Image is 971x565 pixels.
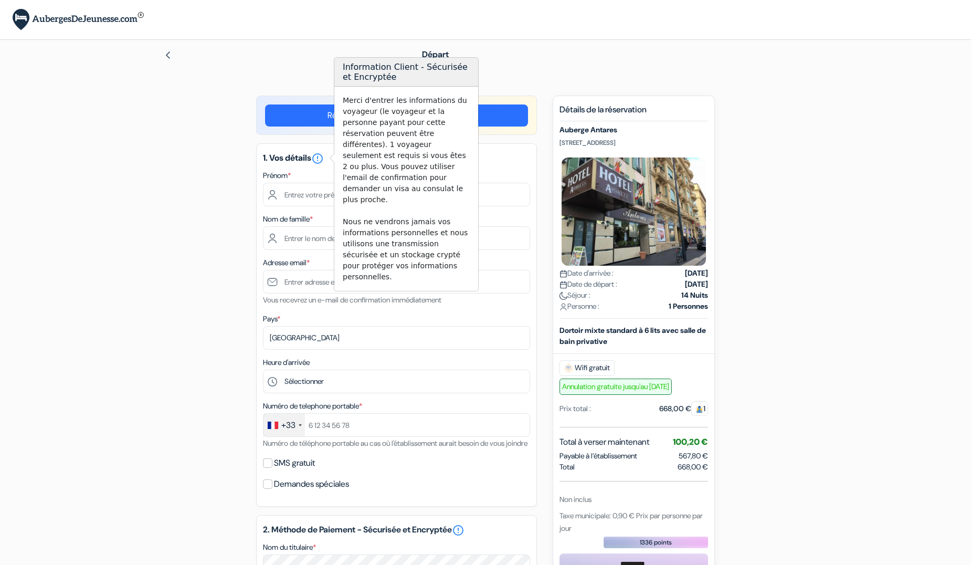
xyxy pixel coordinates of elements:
label: Pays [263,313,280,325]
input: Entrez votre prénom [263,183,530,206]
div: France: +33 [263,414,305,436]
span: Taxe municipale: 0,90 € Prix par personne par jour [560,511,703,533]
div: Merci d'entrer les informations du voyageur (le voyageur et la personne payant pour cette réserva... [334,87,478,291]
span: Personne : [560,301,599,312]
input: Entrer adresse e-mail [263,270,530,294]
strong: [DATE] [685,279,708,290]
strong: 1 Personnes [669,301,708,312]
span: 100,20 € [673,436,708,447]
span: Date d'arrivée : [560,268,614,279]
span: Date de départ : [560,279,617,290]
img: moon.svg [560,292,567,300]
div: +33 [281,419,295,432]
a: error_outline [311,152,324,163]
a: error_outline [452,524,465,537]
span: Total à verser maintenant [560,436,649,448]
img: free_wifi.svg [564,364,573,372]
label: Prénom [263,170,291,181]
span: Total [560,462,575,473]
span: 668,00 € [678,462,708,473]
a: Réservez plus vite en vous connectant [265,104,528,127]
img: left_arrow.svg [164,51,172,59]
h5: Détails de la réservation [560,104,708,121]
img: calendar.svg [560,270,567,278]
label: SMS gratuit [274,456,315,470]
span: Séjour : [560,290,590,301]
img: user_icon.svg [560,303,567,311]
div: Prix total : [560,403,591,414]
label: Nom de famille [263,214,313,225]
small: Vous recevrez un e-mail de confirmation immédiatement [263,295,441,305]
img: AubergesDeJeunesse.com [13,9,144,30]
span: 1336 points [640,538,672,547]
input: Entrer le nom de famille [263,226,530,250]
input: 6 12 34 56 78 [263,413,530,437]
span: Payable à l’établissement [560,451,637,462]
span: 1 [691,401,708,416]
i: error_outline [311,152,324,165]
strong: [DATE] [685,268,708,279]
p: [STREET_ADDRESS] [560,139,708,147]
h3: Information Client - Sécurisée et Encryptée [334,58,478,87]
span: Départ [422,49,449,60]
small: Numéro de téléphone portable au cas où l'établissement aurait besoin de vous joindre [263,438,527,448]
h5: 1. Vos détails [263,152,530,165]
strong: 14 Nuits [681,290,708,301]
img: calendar.svg [560,281,567,289]
label: Nom du titulaire [263,542,316,553]
h5: Auberge Antares [560,125,708,134]
b: Dortoir mixte standard à 6 lits avec salle de bain privative [560,326,706,346]
div: 668,00 € [659,403,708,414]
img: guest.svg [695,405,703,413]
span: Annulation gratuite jusqu'au [DATE] [560,379,672,395]
label: Numéro de telephone portable [263,401,362,412]
span: 567,80 € [679,451,708,461]
h5: 2. Méthode de Paiement - Sécurisée et Encryptée [263,524,530,537]
span: Wifi gratuit [560,360,615,376]
label: Demandes spéciales [274,477,349,491]
label: Heure d'arrivée [263,357,310,368]
label: Adresse email [263,257,310,268]
div: Non inclus [560,494,708,505]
